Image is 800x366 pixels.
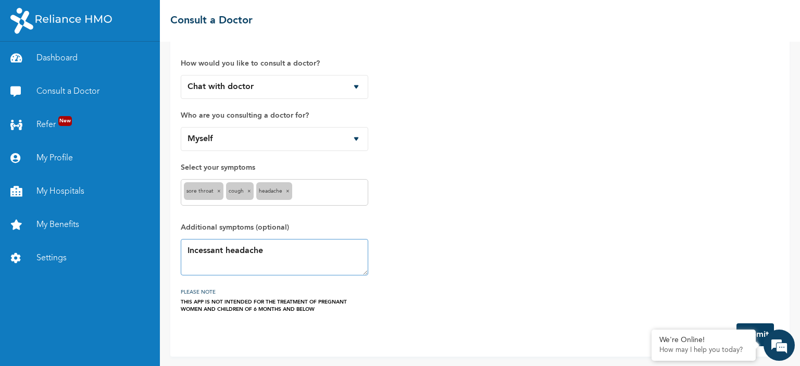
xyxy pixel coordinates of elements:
[58,116,72,126] span: New
[10,8,112,34] img: RelianceHMO's Logo
[736,323,774,346] button: Submit
[54,58,175,72] div: Chat with us now
[60,126,144,231] span: We're online!
[286,188,290,194] span: ×
[226,182,254,200] div: Cough
[256,182,292,200] div: headache
[181,298,368,313] div: THIS APP IS NOT INTENDED FOR THE TREATMENT OF PREGNANT WOMEN AND CHILDREN OF 6 MONTHS AND BELOW
[171,5,196,30] div: Minimize live chat window
[181,57,368,70] label: How would you like to consult a doctor?
[181,161,368,174] label: Select your symptoms
[181,221,368,234] label: Additional symptoms (optional)
[184,182,223,200] div: Sore throat
[181,286,368,298] h3: PLEASE NOTE
[217,188,221,194] span: ×
[5,274,198,310] textarea: Type your message and hit 'Enter'
[247,188,251,194] span: ×
[102,310,199,343] div: FAQs
[19,52,42,78] img: d_794563401_company_1708531726252_794563401
[659,336,748,345] div: We're Online!
[181,109,368,122] label: Who are you consulting a doctor for?
[5,329,102,336] span: Conversation
[170,13,253,29] h2: Consult a Doctor
[659,346,748,355] p: How may I help you today?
